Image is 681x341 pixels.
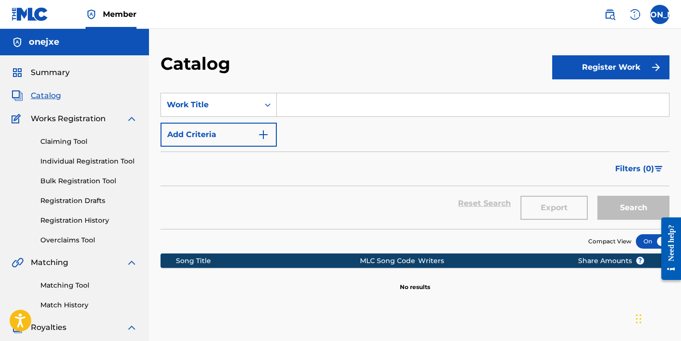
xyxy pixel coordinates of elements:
img: Catalog [12,90,23,101]
a: Overclaims Tool [40,235,137,245]
iframe: Resource Center [654,209,681,289]
h5: onejxe [29,37,59,48]
img: Summary [12,67,23,78]
img: expand [126,113,137,125]
span: Catalog [31,90,61,101]
img: 9d2ae6d4665cec9f34b9.svg [258,129,269,140]
button: Filters (0) [609,157,669,181]
img: f7272a7cc735f4ea7f67.svg [650,62,662,73]
img: MLC Logo [12,7,49,21]
div: MLC Song Code [360,256,418,266]
a: Claiming Tool [40,137,137,147]
span: Works Registration [31,113,106,125]
img: Top Rightsholder [86,9,97,20]
img: Works Registration [12,113,24,125]
span: Matching [31,257,68,268]
span: Filters ( 0 ) [615,163,654,175]
div: Song Title [176,256,360,266]
a: Bulk Registration Tool [40,176,137,186]
a: Public Search [600,5,619,24]
a: Individual Registration Tool [40,156,137,166]
button: Add Criteria [161,123,277,147]
div: Drag [636,304,642,333]
a: SummarySummary [12,67,70,78]
img: filter [655,166,663,172]
div: Writers [418,256,563,266]
button: Register Work [552,55,669,79]
img: search [604,9,616,20]
img: expand [126,257,137,268]
img: Accounts [12,37,23,48]
a: Registration History [40,215,137,226]
span: Royalties [31,322,66,333]
img: expand [126,322,137,333]
a: CatalogCatalog [12,90,61,101]
span: Member [103,9,136,20]
img: help [629,9,641,20]
form: Search Form [161,93,669,229]
div: Work Title [167,99,253,111]
p: No results [400,271,430,291]
a: Registration Drafts [40,196,137,206]
a: Matching Tool [40,280,137,290]
iframe: Chat Widget [633,295,681,341]
img: Matching [12,257,24,268]
h2: Catalog [161,53,235,75]
span: Summary [31,67,70,78]
span: Compact View [588,237,631,246]
span: ? [636,257,644,265]
span: Share Amounts [578,256,644,266]
img: Royalties [12,322,23,333]
div: Help [625,5,644,24]
div: User Menu [650,5,669,24]
a: Match History [40,300,137,310]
